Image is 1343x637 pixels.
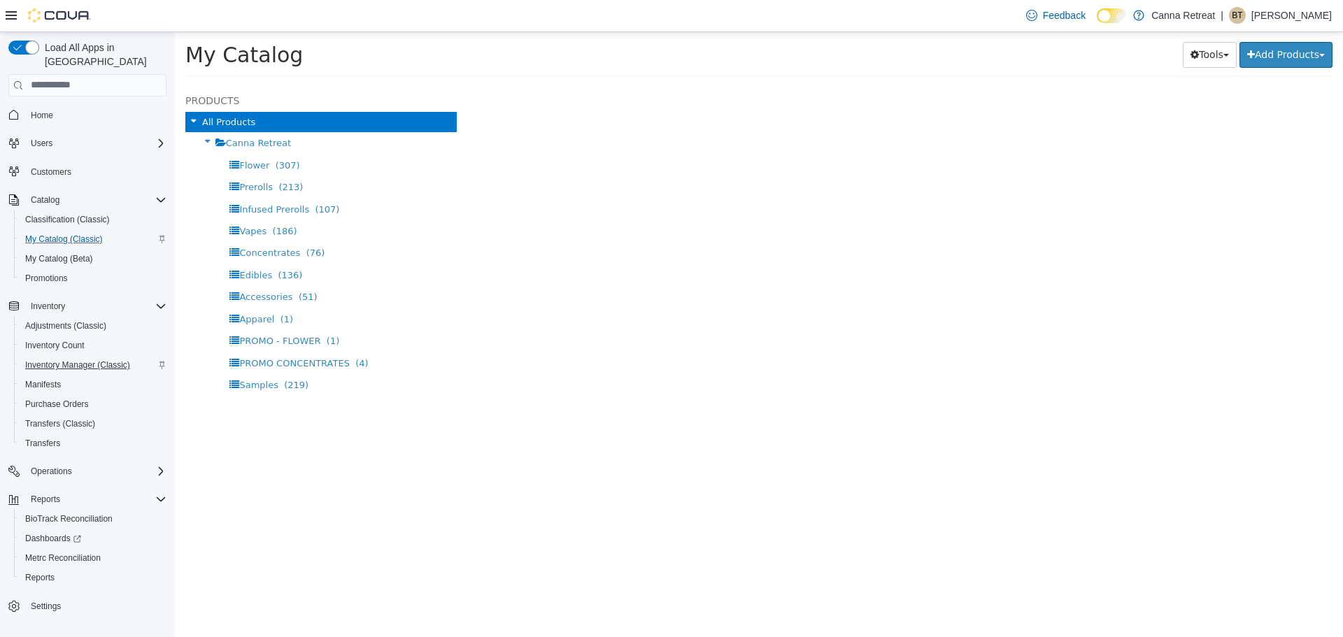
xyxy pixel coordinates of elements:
span: Promotions [20,270,166,287]
span: Reports [31,494,60,505]
a: Home [25,107,59,124]
button: Operations [3,461,172,481]
span: Concentrates [64,215,125,226]
span: Load All Apps in [GEOGRAPHIC_DATA] [39,41,166,69]
span: Purchase Orders [20,396,166,413]
span: (219) [109,348,134,358]
span: (1) [152,303,164,314]
button: Tools [1008,10,1062,36]
span: Customers [31,166,71,178]
button: Manifests [14,375,172,394]
span: (307) [101,128,125,138]
a: Reports [20,569,60,586]
a: Customers [25,164,77,180]
span: Inventory [31,301,65,312]
span: Inventory Count [20,337,166,354]
span: Feedback [1043,8,1086,22]
a: Promotions [20,270,73,287]
a: Purchase Orders [20,396,94,413]
a: Adjustments (Classic) [20,317,112,334]
span: Metrc Reconciliation [25,552,101,564]
a: Inventory Manager (Classic) [20,357,136,373]
span: Inventory Manager (Classic) [25,359,130,371]
span: Operations [25,463,166,480]
span: (76) [132,215,150,226]
span: Users [25,135,166,152]
p: [PERSON_NAME] [1251,7,1332,24]
a: My Catalog (Classic) [20,231,108,248]
span: Customers [25,163,166,180]
span: (4) [180,326,193,336]
a: Transfers (Classic) [20,415,101,432]
button: Customers [3,162,172,182]
span: BioTrack Reconciliation [25,513,113,524]
button: BioTrack Reconciliation [14,509,172,529]
button: Transfers [14,434,172,453]
span: Settings [25,597,166,615]
span: Inventory Count [25,340,85,351]
span: Reports [20,569,166,586]
a: Manifests [20,376,66,393]
img: Cova [28,8,91,22]
span: Inventory [25,298,166,315]
span: My Catalog (Classic) [20,231,166,248]
span: PROMO - FLOWER [64,303,145,314]
span: My Catalog (Beta) [20,250,166,267]
span: My Catalog [10,10,128,35]
span: Reports [25,572,55,583]
span: Adjustments (Classic) [25,320,106,331]
span: Manifests [20,376,166,393]
span: Settings [31,601,61,612]
span: Promotions [25,273,68,284]
span: (213) [104,150,128,160]
span: Catalog [31,194,59,206]
a: Metrc Reconciliation [20,550,106,566]
span: Users [31,138,52,149]
span: (51) [124,259,143,270]
span: Inventory Manager (Classic) [20,357,166,373]
div: Brandon Turcotte [1229,7,1246,24]
button: Classification (Classic) [14,210,172,229]
span: Purchase Orders [25,399,89,410]
a: Feedback [1021,1,1091,29]
button: Settings [3,596,172,616]
a: Dashboards [20,530,87,547]
span: Manifests [25,379,61,390]
span: Dashboards [20,530,166,547]
span: (186) [98,194,122,204]
span: Classification (Classic) [25,214,110,225]
button: My Catalog (Beta) [14,249,172,269]
button: Users [3,134,172,153]
span: Apparel [64,282,99,292]
span: Canna Retreat [51,106,116,116]
span: (136) [103,238,127,248]
a: Dashboards [14,529,172,548]
button: Inventory [25,298,71,315]
button: Add Products [1065,10,1158,36]
button: Reports [25,491,66,508]
p: | [1221,7,1223,24]
span: Catalog [25,192,166,208]
button: Users [25,135,58,152]
span: Prerolls [64,150,98,160]
button: Reports [3,489,172,509]
a: My Catalog (Beta) [20,250,99,267]
span: Samples [64,348,104,358]
span: Transfers [25,438,60,449]
button: Inventory Manager (Classic) [14,355,172,375]
button: Operations [25,463,78,480]
button: Reports [14,568,172,587]
button: Adjustments (Classic) [14,316,172,336]
button: My Catalog (Classic) [14,229,172,249]
span: Vapes [64,194,92,204]
span: Home [31,110,53,121]
span: Edibles [64,238,97,248]
span: Operations [31,466,72,477]
span: PROMO CONCENTRATES [64,326,174,336]
span: Metrc Reconciliation [20,550,166,566]
span: Dashboards [25,533,81,544]
button: Home [3,105,172,125]
span: Infused Prerolls [64,172,134,182]
button: Purchase Orders [14,394,172,414]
